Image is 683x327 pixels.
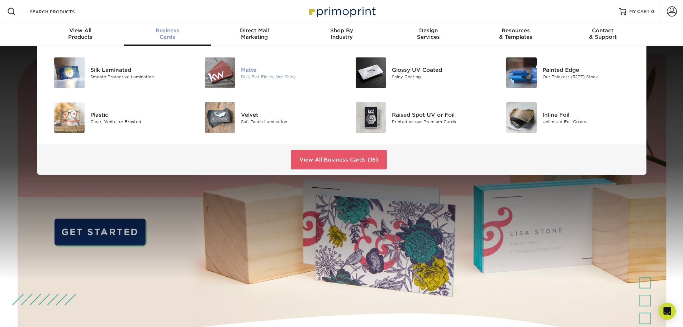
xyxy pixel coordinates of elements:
[37,23,124,46] a: View AllProducts
[392,118,487,125] div: Printed on our Premium Cards
[347,55,487,91] a: Glossy UV Coated Business Cards Glossy UV Coated Shiny Coating
[291,150,387,169] a: View All Business Cards (16)
[90,118,185,125] div: Clear, White, or Frosted
[392,74,487,80] div: Shiny Coating
[2,305,61,324] iframe: Google Customer Reviews
[37,27,124,34] span: View All
[472,23,559,46] a: Resources& Templates
[46,55,186,91] a: Silk Laminated Business Cards Silk Laminated Smooth Protective Lamination
[211,23,298,46] a: Direct MailMarketing
[124,23,211,46] a: BusinessCards
[472,27,559,34] span: Resources
[659,303,676,320] div: Open Intercom Messenger
[211,27,298,34] span: Direct Mail
[542,74,637,80] div: Our Thickest (32PT) Stock
[385,27,472,40] div: Services
[211,27,298,40] div: Marketing
[629,9,650,15] span: MY CART
[54,57,85,88] img: Silk Laminated Business Cards
[306,4,378,19] img: Primoprint
[506,57,537,88] img: Painted Edge Business Cards
[124,27,211,34] span: Business
[472,27,559,40] div: & Templates
[241,118,336,125] div: Soft Touch Lamination
[298,27,385,34] span: Shop By
[498,99,638,136] a: Inline Foil Business Cards Inline Foil Unlimited Foil Colors
[559,27,646,34] span: Contact
[37,27,124,40] div: Products
[356,57,386,88] img: Glossy UV Coated Business Cards
[205,102,235,133] img: Velvet Business Cards
[54,102,85,133] img: Plastic Business Cards
[241,111,336,118] div: Velvet
[356,102,386,133] img: Raised Spot UV or Foil Business Cards
[241,74,336,80] div: Dull, Flat Finish, Not Shiny
[559,27,646,40] div: & Support
[241,66,336,74] div: Matte
[90,66,185,74] div: Silk Laminated
[385,27,472,34] span: Design
[298,27,385,40] div: Industry
[29,7,99,16] input: SEARCH PRODUCTS.....
[542,111,637,118] div: Inline Foil
[46,99,186,136] a: Plastic Business Cards Plastic Clear, White, or Frosted
[90,74,185,80] div: Smooth Protective Lamination
[498,55,638,91] a: Painted Edge Business Cards Painted Edge Our Thickest (32PT) Stock
[506,102,537,133] img: Inline Foil Business Cards
[385,23,472,46] a: DesignServices
[542,118,637,125] div: Unlimited Foil Colors
[90,111,185,118] div: Plastic
[392,111,487,118] div: Raised Spot UV or Foil
[542,66,637,74] div: Painted Edge
[298,23,385,46] a: Shop ByIndustry
[196,55,336,91] a: Matte Business Cards Matte Dull, Flat Finish, Not Shiny
[124,27,211,40] div: Cards
[205,57,235,88] img: Matte Business Cards
[196,99,336,136] a: Velvet Business Cards Velvet Soft Touch Lamination
[559,23,646,46] a: Contact& Support
[347,99,487,136] a: Raised Spot UV or Foil Business Cards Raised Spot UV or Foil Printed on our Premium Cards
[392,66,487,74] div: Glossy UV Coated
[651,9,654,14] span: 0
